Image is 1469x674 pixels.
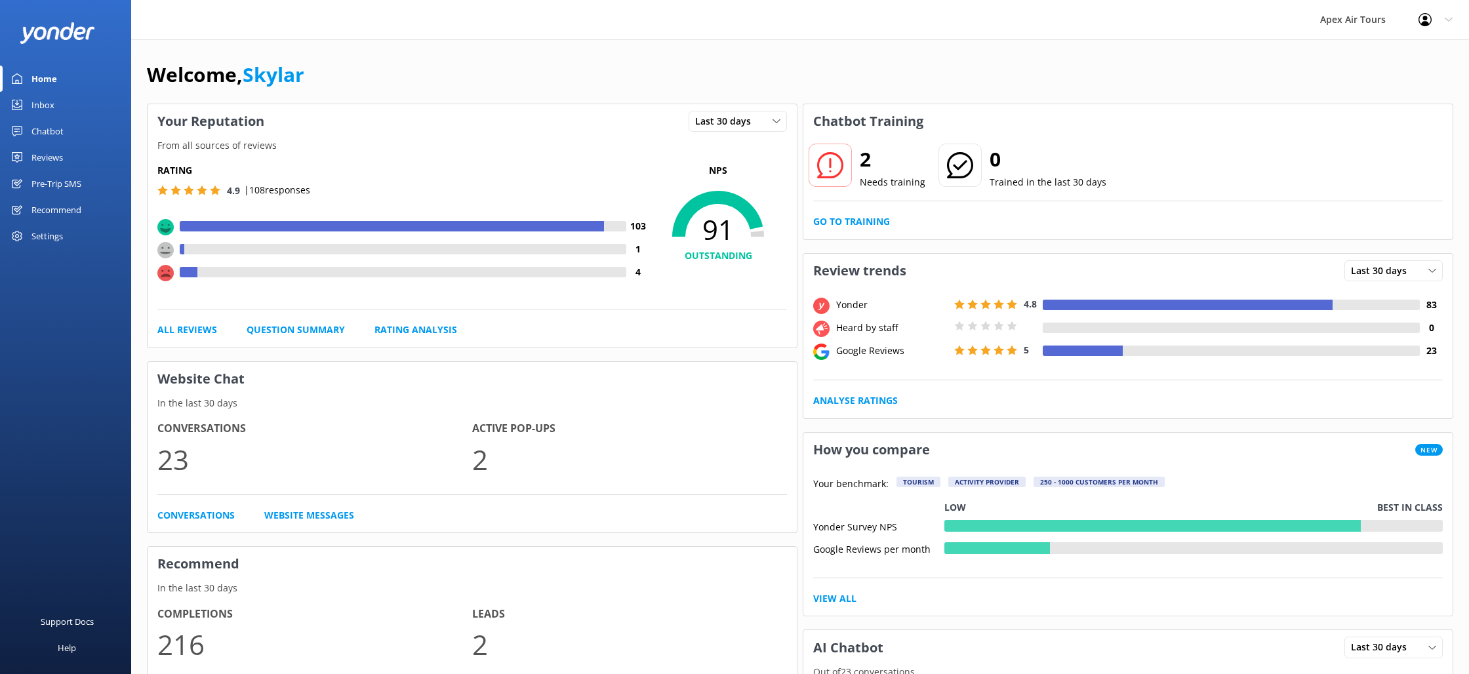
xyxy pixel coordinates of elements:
[147,59,304,90] h1: Welcome,
[148,547,797,581] h3: Recommend
[157,622,472,666] p: 216
[626,265,649,279] h4: 4
[813,542,944,554] div: Google Reviews per month
[813,520,944,532] div: Yonder Survey NPS
[374,323,457,337] a: Rating Analysis
[1415,444,1443,456] span: New
[148,362,797,396] h3: Website Chat
[1420,321,1443,335] h4: 0
[472,622,787,666] p: 2
[58,635,76,661] div: Help
[1034,477,1165,487] div: 250 - 1000 customers per month
[860,144,925,175] h2: 2
[803,631,893,665] h3: AI Chatbot
[148,104,274,138] h3: Your Reputation
[833,298,951,312] div: Yonder
[649,248,787,263] h4: OUTSTANDING
[626,219,649,233] h4: 103
[1377,500,1443,515] p: Best in class
[157,163,649,178] h5: Rating
[472,437,787,481] p: 2
[626,242,649,256] h4: 1
[472,606,787,623] h4: Leads
[813,214,890,229] a: Go to Training
[833,344,951,358] div: Google Reviews
[944,500,966,515] p: Low
[649,213,787,246] span: 91
[148,138,797,153] p: From all sources of reviews
[1420,344,1443,358] h4: 23
[1420,298,1443,312] h4: 83
[1024,344,1029,356] span: 5
[227,184,240,197] span: 4.9
[157,437,472,481] p: 23
[1024,298,1037,310] span: 4.8
[1351,640,1415,654] span: Last 30 days
[31,92,54,118] div: Inbox
[472,420,787,437] h4: Active Pop-ups
[157,606,472,623] h4: Completions
[31,118,64,144] div: Chatbot
[990,175,1106,189] p: Trained in the last 30 days
[833,321,951,335] div: Heard by staff
[813,591,856,606] a: View All
[243,61,304,88] a: Skylar
[803,104,933,138] h3: Chatbot Training
[896,477,940,487] div: Tourism
[31,66,57,92] div: Home
[41,608,94,635] div: Support Docs
[244,183,310,197] p: | 108 responses
[148,396,797,410] p: In the last 30 days
[813,477,889,492] p: Your benchmark:
[20,22,95,44] img: yonder-white-logo.png
[157,323,217,337] a: All Reviews
[31,170,81,197] div: Pre-Trip SMS
[860,175,925,189] p: Needs training
[148,581,797,595] p: In the last 30 days
[31,144,63,170] div: Reviews
[31,223,63,249] div: Settings
[990,144,1106,175] h2: 0
[1351,264,1415,278] span: Last 30 days
[813,393,898,408] a: Analyse Ratings
[803,254,916,288] h3: Review trends
[264,508,354,523] a: Website Messages
[157,420,472,437] h4: Conversations
[157,508,235,523] a: Conversations
[803,433,940,467] h3: How you compare
[649,163,787,178] p: NPS
[948,477,1026,487] div: Activity Provider
[247,323,345,337] a: Question Summary
[31,197,81,223] div: Recommend
[695,114,759,129] span: Last 30 days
